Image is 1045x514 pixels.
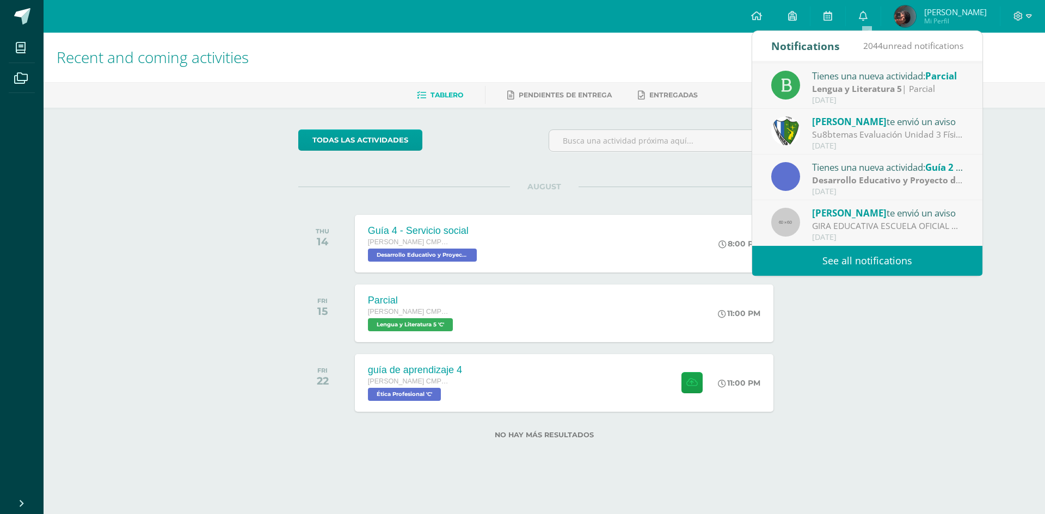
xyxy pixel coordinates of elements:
[638,86,698,104] a: Entregadas
[863,40,883,52] span: 2044
[549,130,790,151] input: Busca una actividad próxima aquí...
[368,308,450,315] span: [PERSON_NAME] CMP Bachillerato en CCLL con Orientación en Computación
[431,91,463,99] span: Tablero
[298,431,791,439] label: No hay más resultados
[812,115,887,128] span: [PERSON_NAME]
[519,91,612,99] span: Pendientes de entrega
[317,374,329,387] div: 22
[812,141,963,151] div: [DATE]
[368,377,450,385] span: [PERSON_NAME] CMP Bachillerato en CCLL con Orientación en Computación
[812,96,963,105] div: [DATE]
[368,295,456,306] div: Parcial
[812,233,963,242] div: [DATE]
[57,47,249,67] span: Recent and coming activities
[812,69,963,83] div: Tienes una nueva actividad:
[924,7,987,17] span: [PERSON_NAME]
[368,238,450,246] span: [PERSON_NAME] CMP Bachillerato en CCLL con Orientación en Computación
[298,129,422,151] a: todas las Actividades
[894,5,916,27] img: 6ec9e2f86f1f33a9c28bb0b5bc64a6c0.png
[812,128,963,141] div: Su8btemas Evaluación Unidad 3 Física Fundamental : Buena mañana estimados estudiantes y padres de...
[812,160,963,174] div: Tienes una nueva actividad:
[752,246,982,276] a: See all notifications
[417,86,463,104] a: Tablero
[507,86,612,104] a: Pendientes de entrega
[718,378,760,388] div: 11:00 PM
[368,249,477,262] span: Desarrollo Educativo y Proyecto de Vida 'C'
[316,235,329,248] div: 14
[812,174,963,187] div: | Zona
[812,207,887,219] span: [PERSON_NAME]
[925,70,957,82] span: Parcial
[812,83,963,95] div: | Parcial
[812,174,981,186] strong: Desarrollo Educativo y Proyecto de Vida
[812,220,963,232] div: GIRA EDUCATIVA ESCUELA OFICIAL RURAL MIXTA LO DE MEJÍA, SAN JUAN SACATEPÉQUEZ, GUATEMALA: Buenas ...
[317,297,328,305] div: FRI
[771,116,800,145] img: d7d6d148f6dec277cbaab50fee73caa7.png
[317,367,329,374] div: FRI
[649,91,698,99] span: Entregadas
[812,114,963,128] div: te envió un aviso
[368,225,480,237] div: Guía 4 - Servicio social
[771,208,800,237] img: 60x60
[812,206,963,220] div: te envió un aviso
[718,239,760,249] div: 8:00 PM
[718,308,760,318] div: 11:00 PM
[368,318,453,331] span: Lengua y Literatura 5 'C'
[863,40,963,52] span: unread notifications
[812,83,902,95] strong: Lengua y Literatura 5
[510,182,579,191] span: AUGUST
[812,187,963,196] div: [DATE]
[771,31,840,61] div: Notifications
[368,364,462,376] div: guía de aprendizaje 4
[924,16,987,26] span: Mi Perfil
[368,388,441,401] span: Ética Profesional 'C'
[317,305,328,318] div: 15
[316,227,329,235] div: THU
